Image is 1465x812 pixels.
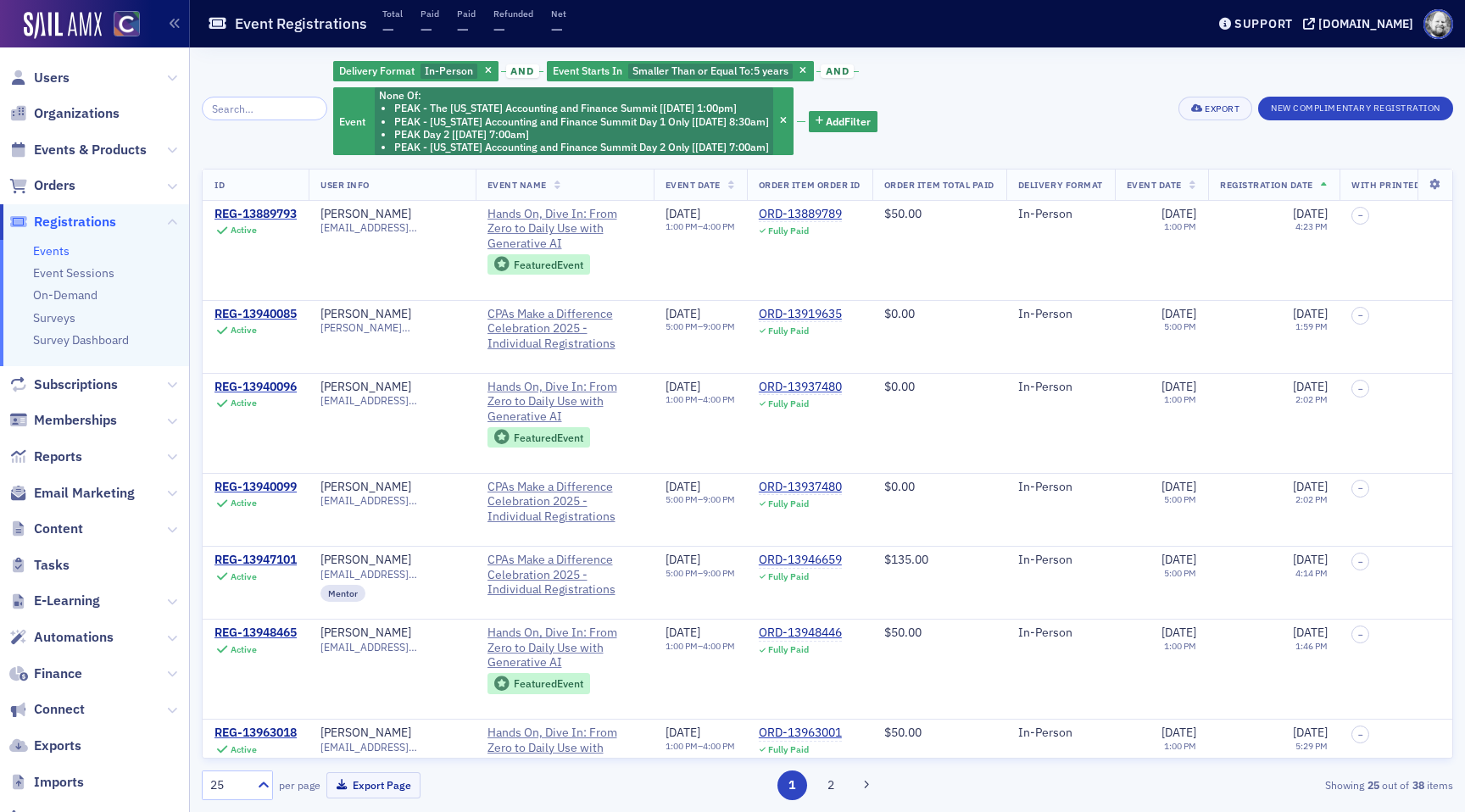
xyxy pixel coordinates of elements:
span: Email Marketing [34,484,135,503]
time: 5:00 PM [666,493,698,505]
a: SailAMX [24,12,102,39]
span: Event Starts In [553,64,622,77]
span: [DATE] [666,479,700,494]
div: – [666,741,735,752]
span: – [1358,630,1363,640]
li: PEAK - [US_STATE] Accounting and Finance Summit Day 1 Only [[DATE] 8:30am] [394,115,769,128]
a: View Homepage [102,11,140,40]
span: Imports [34,773,84,792]
time: 5:00 PM [666,567,698,579]
span: — [493,19,505,39]
div: Active [231,398,257,409]
time: 9:00 PM [703,320,735,332]
span: None Of : [379,88,421,102]
time: 9:00 PM [703,567,735,579]
span: Users [34,69,70,87]
div: Featured Event [514,433,583,442]
time: 4:00 PM [703,640,735,652]
div: ORD-13889789 [759,207,842,222]
button: and [816,64,859,78]
div: Active [231,225,257,236]
span: [DATE] [1161,552,1196,567]
span: Hands On, Dive In: From Zero to Daily Use with Generative AI [487,207,642,252]
div: Active [231,325,257,336]
a: REG-13940085 [214,307,297,322]
a: Reports [9,448,82,466]
div: [PERSON_NAME] [320,380,411,395]
div: In-Person [1018,380,1103,395]
div: Active [231,744,257,755]
li: PEAK - The [US_STATE] Accounting and Finance Summit [[DATE] 1:00pm] [394,102,769,114]
div: ORD-13963001 [759,726,842,741]
div: In-Person [1018,480,1103,495]
span: and [821,64,854,78]
div: – [666,221,735,232]
span: Automations [34,628,114,647]
a: Surveys [33,310,75,325]
time: 4:00 PM [703,740,735,752]
span: In-Person [425,64,473,77]
span: [DATE] [1161,206,1196,221]
span: [DATE] [1293,306,1328,321]
span: [DATE] [666,625,700,640]
span: $50.00 [884,206,922,221]
span: [EMAIL_ADDRESS][DOMAIN_NAME] [320,221,464,234]
span: $135.00 [884,552,928,567]
span: Order Item Total Paid [884,179,994,191]
time: 1:00 PM [666,220,698,232]
a: Tasks [9,556,70,575]
span: [DATE] [1161,479,1196,494]
a: CPAs Make a Difference Celebration 2025 - Individual Registrations [487,307,642,352]
a: Connect [9,700,85,719]
time: 5:00 PM [1164,320,1196,332]
a: ORD-13937480 [759,480,842,495]
span: — [457,19,469,39]
div: Featured Event [514,260,583,270]
a: Events & Products [9,141,147,159]
div: Featured Event [487,254,591,275]
span: [DATE] [1161,379,1196,394]
div: Fully Paid [768,398,809,409]
button: 1 [777,770,807,800]
span: $0.00 [884,479,915,494]
span: – [1358,483,1363,493]
a: [PERSON_NAME] [320,207,411,222]
a: ORD-13919635 [759,307,842,322]
time: 1:46 PM [1295,640,1328,652]
div: In-Person [1018,207,1103,222]
span: Exports [34,737,81,755]
div: Showing out of items [1048,777,1453,793]
span: [DATE] [666,206,700,221]
button: AddFilter [809,111,878,132]
a: REG-13889793 [214,207,297,222]
span: Memberships [34,411,117,430]
a: Automations [9,628,114,647]
span: E-Learning [34,592,100,610]
span: Hands On, Dive In: From Zero to Daily Use with Generative AI [487,626,642,670]
a: Event Sessions [33,265,114,281]
span: – [1358,384,1363,394]
div: [PERSON_NAME] [320,626,411,641]
a: ORD-13948446 [759,626,842,641]
a: Imports [9,773,84,792]
time: 1:00 PM [1164,220,1196,232]
button: Export [1178,97,1252,120]
strong: 25 [1364,777,1382,793]
span: [DATE] [1161,725,1196,740]
span: Event [339,114,365,128]
a: [PERSON_NAME] [320,553,411,568]
div: In-Person [1018,626,1103,641]
button: and [501,64,543,78]
time: 2:02 PM [1295,493,1328,505]
a: Exports [9,737,81,755]
span: [EMAIL_ADDRESS][DOMAIN_NAME] [320,394,464,407]
span: Registration Date [1220,179,1313,191]
div: In-Person [1018,726,1103,741]
p: Total [382,8,403,19]
div: Fully Paid [768,571,809,582]
span: Smaller Than or Equal To : [632,64,754,77]
span: ID [214,179,225,191]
